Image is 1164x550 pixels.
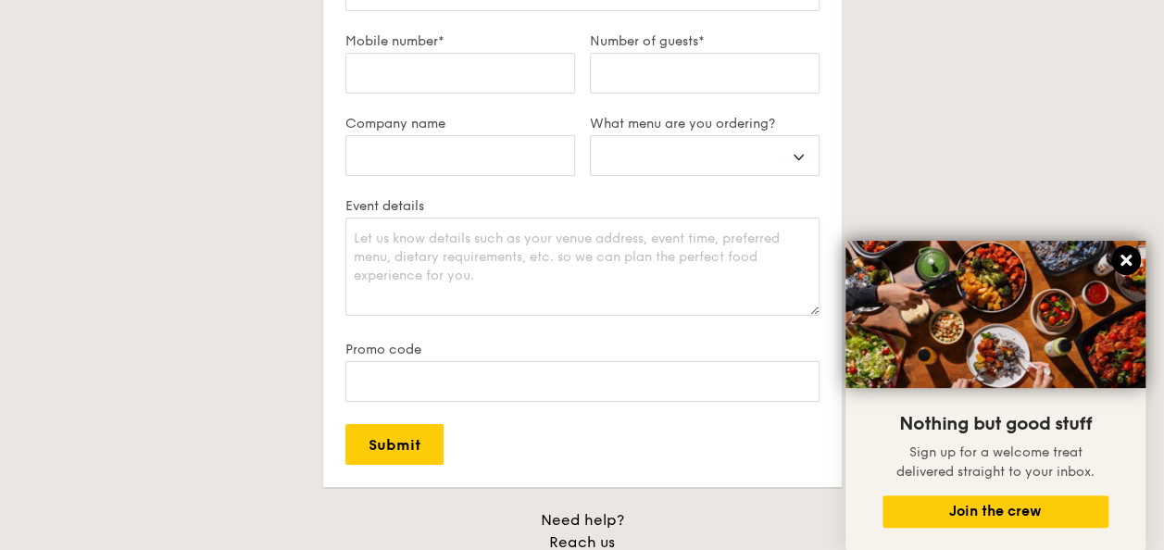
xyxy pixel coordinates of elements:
textarea: Let us know details such as your venue address, event time, preferred menu, dietary requirements,... [345,218,820,316]
label: Company name [345,116,575,131]
button: Join the crew [882,495,1108,528]
button: Close [1111,245,1141,275]
label: Event details [345,198,820,214]
img: DSC07876-Edit02-Large.jpeg [845,241,1145,388]
input: Submit [345,424,444,465]
label: Promo code [345,342,820,357]
label: What menu are you ordering? [590,116,820,131]
label: Number of guests* [590,33,820,49]
span: Sign up for a welcome treat delivered straight to your inbox. [896,444,1095,480]
label: Mobile number* [345,33,575,49]
span: Nothing but good stuff [899,413,1092,435]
